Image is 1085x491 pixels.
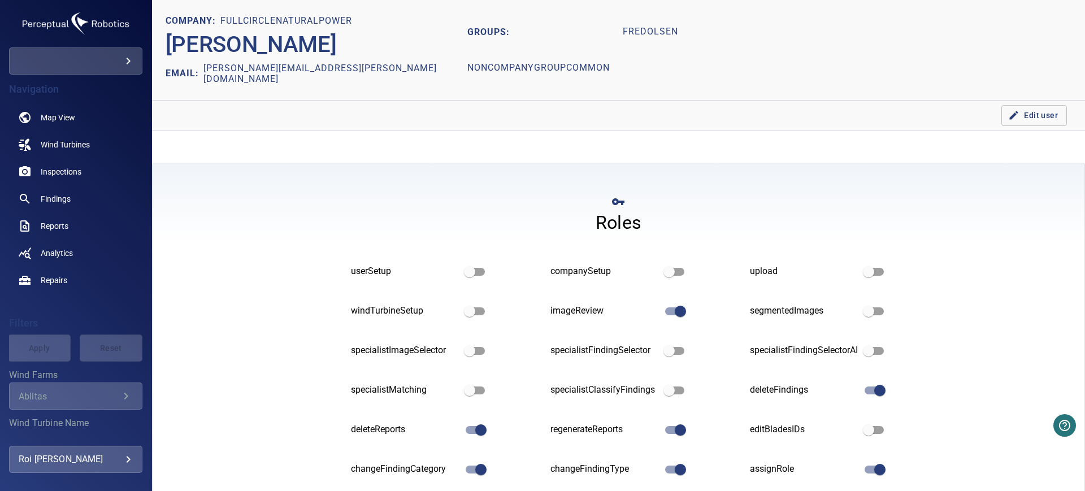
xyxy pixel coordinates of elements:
div: upload [750,265,858,278]
div: galventus [9,47,142,75]
h4: Roles [596,211,641,234]
span: Map View [41,112,75,123]
h2: [PERSON_NAME] [166,31,337,58]
span: Edit user [1010,108,1058,123]
div: specialistFindingSelectorAI [750,344,858,357]
div: specialistMatching [351,384,459,397]
h2: GROUPS: [467,14,614,50]
div: specialistFindingSelector [550,344,658,357]
label: Wind Farms [9,371,142,380]
div: imageReview [550,305,658,318]
div: deleteReports [351,423,459,436]
label: Wind Turbine Name [9,419,142,428]
a: repairs noActive [9,267,142,294]
span: Inspections [41,166,81,177]
div: Roi [PERSON_NAME] [19,450,133,468]
h2: EMAIL: [166,63,203,84]
a: reports noActive [9,212,142,240]
div: specialistImageSelector [351,344,459,357]
div: userSetup [351,265,459,278]
div: changeFindingType [550,463,658,476]
div: windTurbineSetup [351,305,459,318]
div: assignRole [750,463,858,476]
span: Reports [41,220,68,232]
h1: nonCompanyGroupCommon [467,53,610,85]
h1: COMPANY: [166,16,220,27]
a: inspections noActive [9,158,142,185]
h4: Navigation [9,84,142,95]
span: Analytics [41,247,73,259]
h1: fredolsen [623,16,678,48]
div: companySetup [550,265,658,278]
span: Findings [41,193,71,205]
span: Wind Turbines [41,139,90,150]
a: findings noActive [9,185,142,212]
div: segmentedImages [750,305,858,318]
div: changeFindingCategory [351,463,459,476]
div: specialistClassifyFindings [550,384,658,397]
div: Wind Farms [9,383,142,410]
span: Repairs [41,275,67,286]
h4: Filters [9,318,142,329]
div: Ablitas [19,391,119,402]
div: regenerateReports [550,423,658,436]
h1: fullcirclenaturalpower [220,16,352,27]
button: Edit user [1001,105,1067,126]
img: galventus-logo [19,9,132,38]
a: map noActive [9,104,142,131]
a: analytics noActive [9,240,142,267]
a: windturbines noActive [9,131,142,158]
div: deleteFindings [750,384,858,397]
h2: [PERSON_NAME][EMAIL_ADDRESS][PERSON_NAME][DOMAIN_NAME] [203,63,467,84]
div: editBladesIDs [750,423,858,436]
